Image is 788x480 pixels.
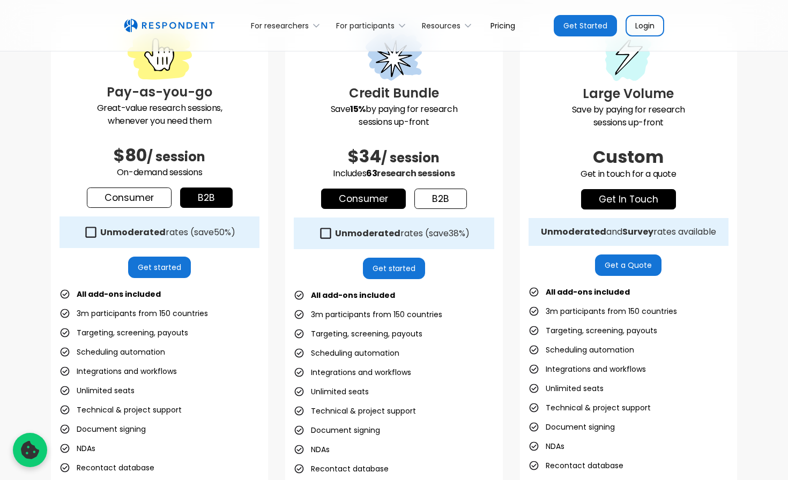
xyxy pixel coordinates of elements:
p: Save by paying for research sessions up-front [294,103,494,129]
li: Scheduling automation [529,342,634,357]
strong: Unmoderated [541,226,606,238]
li: Unlimited seats [60,383,135,398]
strong: 15% [350,103,366,115]
div: For researchers [245,13,330,38]
li: Technical & project support [60,402,182,417]
a: Get a Quote [595,254,661,276]
li: Scheduling automation [60,344,165,359]
p: On-demand sessions [60,166,259,179]
div: rates (save ) [100,227,235,238]
span: 63 [366,167,377,179]
a: b2b [180,187,233,208]
span: / session [147,148,205,166]
li: Technical & project support [294,403,416,418]
li: NDAs [294,442,330,457]
li: NDAs [529,439,564,454]
li: Integrations and workflows [529,362,646,377]
p: Great-value research sessions, whenever you need them [60,102,259,127]
li: Integrations and workflows [294,365,411,380]
strong: Survey [622,226,653,238]
h3: Large Volume [529,84,728,103]
strong: All add-ons included [77,289,161,299]
a: get in touch [581,189,676,209]
a: b2b [414,189,467,209]
h3: Pay-as-you-go [60,82,259,102]
a: Get started [363,258,426,279]
img: Untitled UI logotext [124,19,214,33]
div: For researchers [251,20,309,31]
li: Unlimited seats [529,381,604,396]
li: Document signing [60,422,146,437]
li: Targeting, screening, payouts [60,325,188,340]
span: 38% [449,227,465,239]
strong: All add-ons included [311,290,395,301]
span: $34 [348,144,381,168]
span: 50% [214,226,231,238]
li: Scheduling automation [294,346,399,361]
p: Get in touch for a quote [529,168,728,181]
div: For participants [336,20,395,31]
li: Document signing [529,419,615,434]
a: Pricing [482,13,524,38]
p: Includes [294,167,494,180]
li: 3m participants from 150 countries [60,306,208,321]
li: Unlimited seats [294,384,369,399]
a: Login [626,15,664,36]
span: Custom [593,145,664,169]
li: 3m participants from 150 countries [529,304,677,319]
span: $80 [114,143,147,167]
strong: All add-ons included [546,287,630,297]
a: home [124,19,214,33]
li: NDAs [60,441,95,456]
div: and rates available [541,227,716,237]
div: Resources [422,20,460,31]
a: Consumer [321,189,406,209]
a: Consumer [87,187,172,208]
li: Integrations and workflows [60,364,177,379]
li: Technical & project support [529,400,651,415]
li: 3m participants from 150 countries [294,307,442,322]
h3: Credit Bundle [294,84,494,103]
span: research sessions [377,167,455,179]
p: Save by paying for research sessions up-front [529,103,728,129]
a: Get Started [554,15,617,36]
li: Targeting, screening, payouts [294,326,422,341]
span: / session [381,149,440,167]
strong: Unmoderated [100,226,166,238]
a: Get started [128,257,191,278]
li: Document signing [294,423,380,438]
li: Recontact database [529,458,623,473]
strong: Unmoderated [335,227,400,239]
li: Recontact database [60,460,154,475]
li: Recontact database [294,461,389,476]
div: Resources [416,13,482,38]
div: For participants [330,13,416,38]
li: Targeting, screening, payouts [529,323,657,338]
div: rates (save ) [335,228,470,239]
